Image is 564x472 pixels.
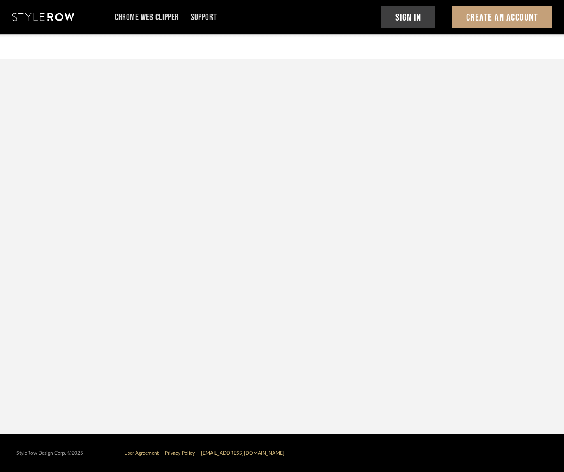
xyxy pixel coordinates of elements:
a: [EMAIL_ADDRESS][DOMAIN_NAME] [201,451,284,456]
a: User Agreement [124,451,159,456]
button: Sign In [381,6,436,28]
a: Support [191,14,217,21]
a: Privacy Policy [165,451,195,456]
a: Chrome Web Clipper [115,14,179,21]
button: Create An Account [452,6,552,28]
div: StyleRow Design Corp. ©2025 [16,450,83,456]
